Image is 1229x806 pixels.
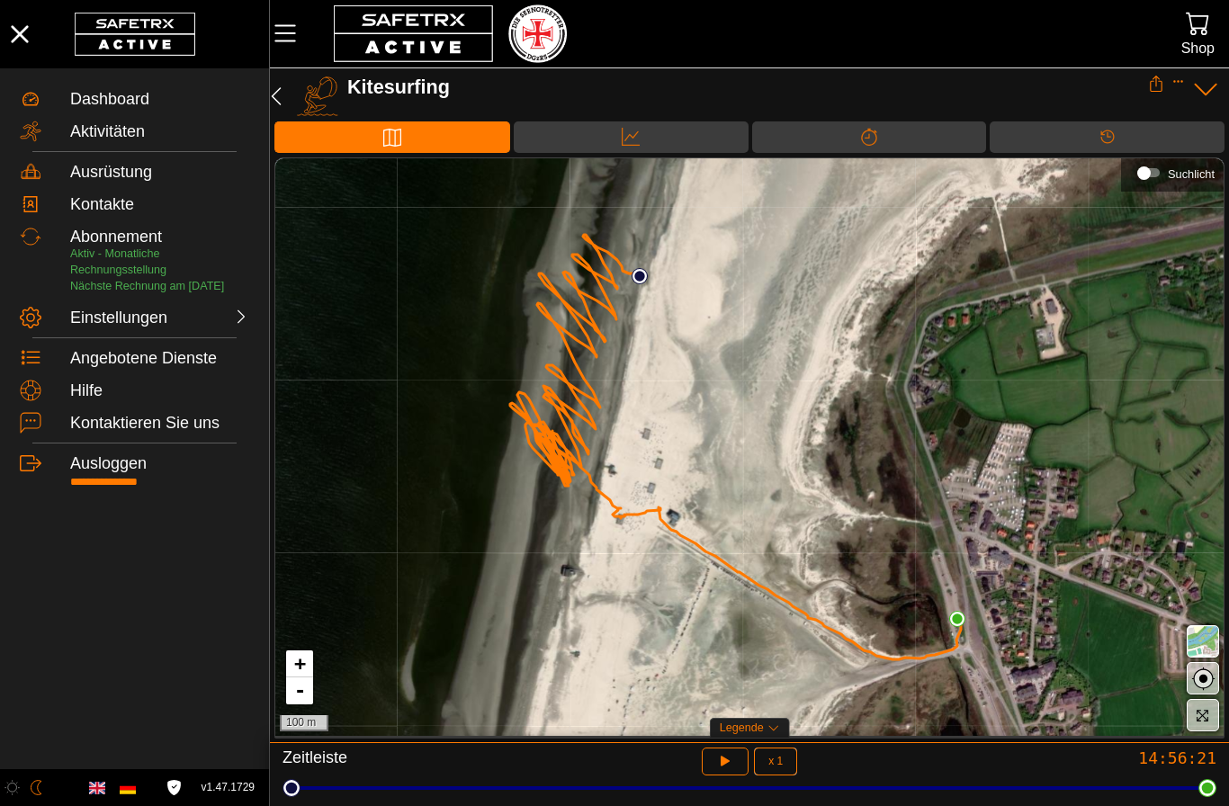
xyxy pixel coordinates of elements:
span: Aktiv - Monatliche Rechnungsstellung [70,247,166,276]
span: v1.47.1729 [202,778,255,797]
div: Kontaktieren Sie uns [70,414,249,434]
button: x 1 [754,748,797,775]
img: Subscription.svg [20,226,41,247]
div: Angebotene Dienste [70,349,249,369]
img: KITE_SURFING.svg [297,76,338,117]
span: Legende [720,721,764,734]
div: Aktivitäten [70,122,249,142]
button: MenÜ [270,14,315,52]
img: Help.svg [20,380,41,401]
button: Zurücü [262,76,291,117]
img: Equipment.svg [20,161,41,183]
div: Suchlicht [1130,159,1215,186]
img: ContactUs.svg [20,412,41,434]
div: Timeline [990,121,1225,153]
img: PathStart.svg [632,268,648,284]
div: 100 m [280,715,328,731]
span: Nächste Rechnung am [DATE] [70,280,224,292]
img: ModeDark.svg [29,780,44,795]
img: en.svg [89,780,105,796]
button: German [112,773,143,803]
div: Einstellungen [70,309,157,328]
div: Trennung [752,121,987,153]
div: Kontakte [70,195,249,215]
a: Lizenzvereinbarung [162,780,186,795]
img: Activities.svg [20,121,41,142]
button: v1.47.1729 [191,773,265,802]
div: Karte [274,121,510,153]
a: Zoom out [286,677,313,704]
div: Suchlicht [1168,167,1215,181]
img: PathEnd.svg [949,611,965,627]
div: Dashboard [70,90,249,110]
div: Ausloggen [70,454,249,474]
div: Kitesurfing [347,76,1148,99]
button: Expand [1172,76,1185,88]
div: Shop [1181,36,1215,60]
button: English [82,773,112,803]
img: ModeLight.svg [4,780,20,795]
div: Abonnement [70,228,249,247]
img: RescueLogo.png [508,4,566,63]
div: Hilfe [70,381,249,401]
a: Zoom in [286,650,313,677]
span: x 1 [768,756,783,766]
div: Daten [514,121,749,153]
div: Ausrüstung [70,163,249,183]
div: 14:56:21 [908,748,1216,768]
img: de.svg [120,780,136,796]
div: Zeitleiste [283,748,591,775]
